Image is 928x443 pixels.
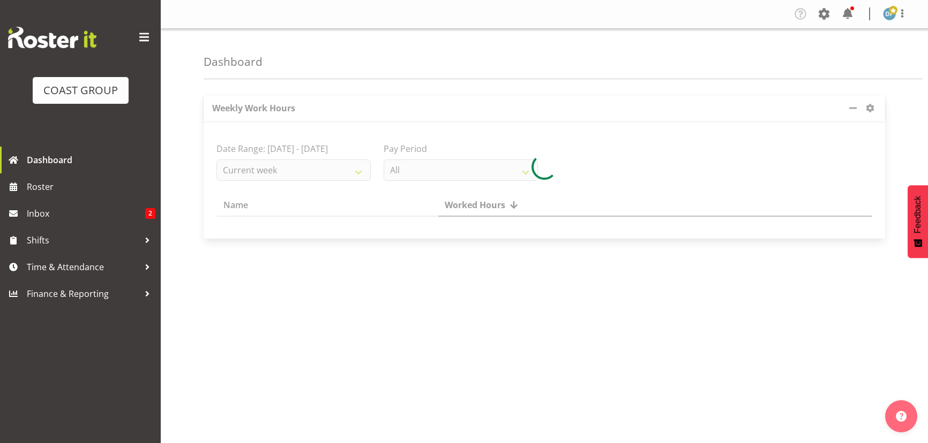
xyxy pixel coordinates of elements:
div: COAST GROUP [43,82,118,98]
span: 2 [145,208,155,219]
span: Inbox [27,205,145,222]
button: Feedback - Show survey [908,185,928,258]
img: help-xxl-2.png [896,411,907,422]
img: david-forte1134.jpg [883,7,896,20]
img: Rosterit website logo [8,27,96,48]
span: Dashboard [27,152,155,168]
span: Finance & Reporting [27,286,139,302]
span: Shifts [27,232,139,248]
span: Feedback [913,196,923,233]
span: Time & Attendance [27,259,139,275]
span: Roster [27,179,155,195]
h4: Dashboard [204,56,263,68]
